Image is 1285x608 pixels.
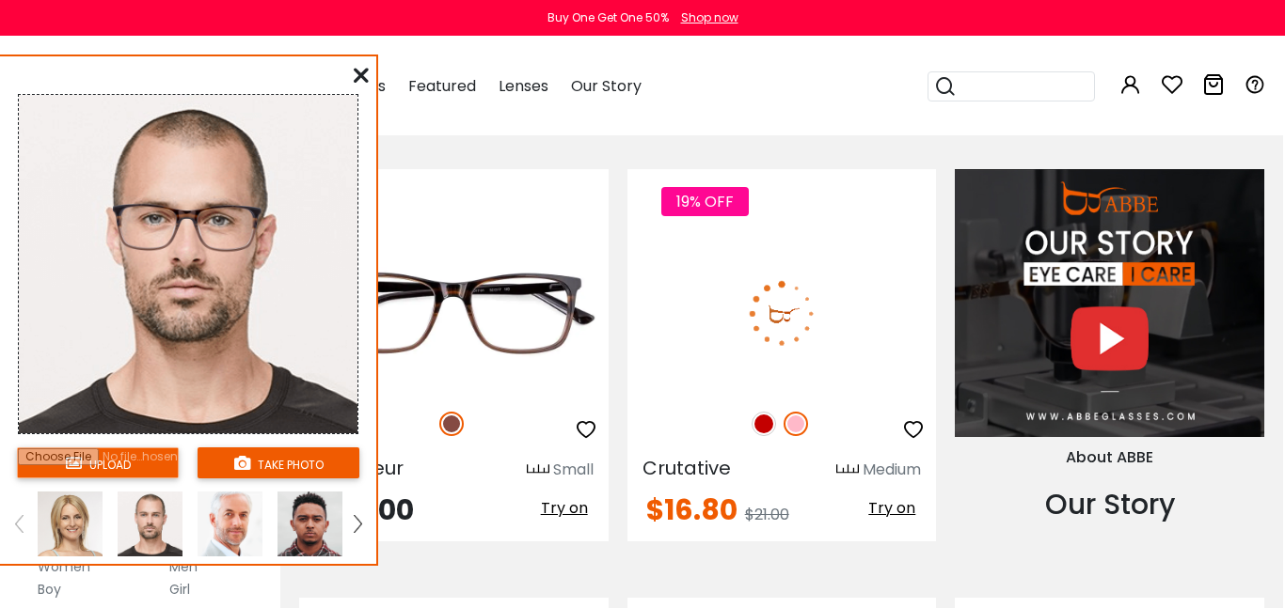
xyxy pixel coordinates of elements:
img: Brown Plurimeur - Acetate,Metal ,Universal Bridge Fit [299,237,609,391]
button: Try on [535,496,594,521]
img: size ruler [527,463,549,477]
img: tryonModel5.png [19,95,357,433]
span: 19% OFF [661,187,749,216]
button: upload [17,447,179,478]
span: Try on [541,497,588,519]
img: size ruler [836,463,859,477]
label: Women [38,555,90,578]
span: $21.00 [745,504,789,525]
img: left.png [15,515,23,532]
img: tryonModel7.png [38,491,103,556]
img: right.png [354,515,361,532]
span: Try on [868,497,915,519]
div: Medium [863,459,921,481]
img: Red [752,412,776,436]
label: Girl [169,578,190,600]
label: Men [169,555,198,578]
img: Brown [439,412,464,436]
span: Featured [408,75,476,97]
span: Crutative [642,455,731,481]
button: Try on [863,496,921,521]
div: Our Story [955,483,1264,525]
div: About ABBE [955,446,1264,469]
img: Pink Crutative - Metal ,Adjust Nose Pads [627,237,937,391]
img: Pink [784,412,808,436]
span: Lenses [499,75,548,97]
div: Small [553,459,594,481]
span: Our Story [571,75,642,97]
img: About Us [955,169,1264,437]
span: $16.80 [646,490,738,530]
img: original.png [105,186,269,270]
div: Buy One Get One 50% [547,9,669,26]
div: Shop now [681,9,738,26]
a: Shop now [672,9,738,25]
img: tryonModel8.png [198,491,262,556]
label: Boy [38,578,61,600]
button: take photo [198,447,359,478]
img: tryonModel5.png [118,491,182,556]
img: tryonModel2.png [278,491,342,556]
